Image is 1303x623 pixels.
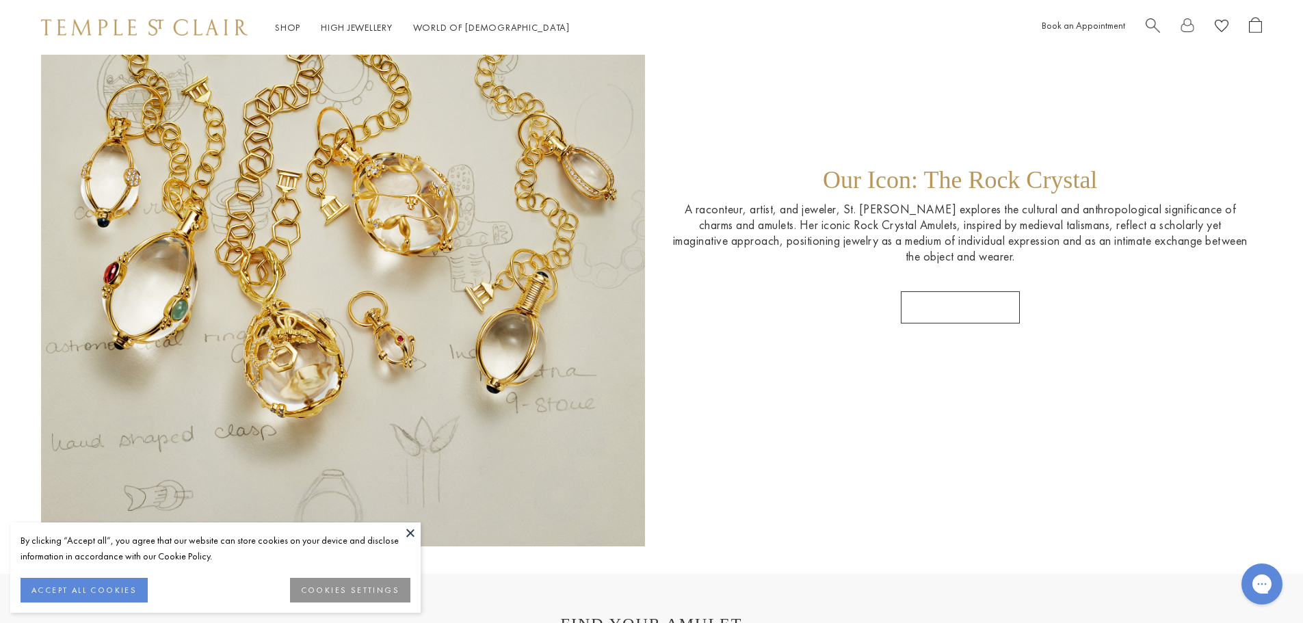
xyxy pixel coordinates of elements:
button: COOKIES SETTINGS [290,578,410,602]
iframe: Gorgias live chat messenger [1235,559,1289,609]
a: SHOP AMULETS [901,291,1020,323]
p: A raconteur, artist, and jeweler, St. [PERSON_NAME] explores the cultural and anthropological sig... [672,201,1249,264]
a: World of [DEMOGRAPHIC_DATA]World of [DEMOGRAPHIC_DATA] [413,21,570,34]
a: Book an Appointment [1042,19,1125,31]
p: Our Icon: The Rock Crystal [823,165,1097,201]
a: View Wishlist [1215,17,1228,38]
a: Search [1146,17,1160,38]
button: ACCEPT ALL COOKIES [21,578,148,602]
a: High JewelleryHigh Jewellery [321,21,393,34]
a: ShopShop [275,21,300,34]
a: Open Shopping Bag [1249,17,1262,38]
img: Temple St. Clair [41,19,248,36]
nav: Main navigation [275,19,570,36]
div: By clicking “Accept all”, you agree that our website can store cookies on your device and disclos... [21,533,410,564]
